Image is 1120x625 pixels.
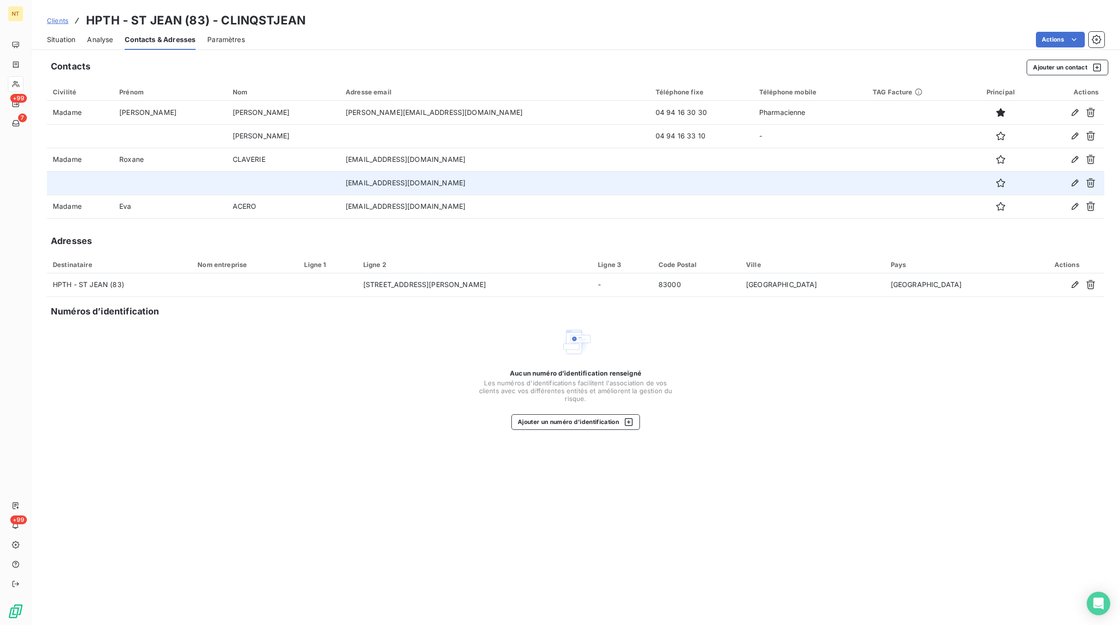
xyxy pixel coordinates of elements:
[113,195,226,218] td: Eva
[47,148,113,171] td: Madame
[650,124,753,148] td: 04 94 16 33 10
[8,603,23,619] img: Logo LeanPay
[1035,261,1098,268] div: Actions
[650,101,753,124] td: 04 94 16 30 30
[740,273,885,297] td: [GEOGRAPHIC_DATA]
[346,88,644,96] div: Adresse email
[207,35,245,45] span: Paramètres
[198,261,292,268] div: Nom entreprise
[233,88,334,96] div: Nom
[759,88,861,96] div: Téléphone mobile
[340,101,650,124] td: [PERSON_NAME][EMAIL_ADDRESS][DOMAIN_NAME]
[1039,88,1098,96] div: Actions
[885,273,1030,297] td: [GEOGRAPHIC_DATA]
[656,88,747,96] div: Téléphone fixe
[653,273,740,297] td: 83000
[125,35,196,45] span: Contacts & Adresses
[47,273,192,297] td: HPTH - ST JEAN (83)
[47,101,113,124] td: Madame
[753,101,867,124] td: Pharmacienne
[51,60,90,73] h5: Contacts
[340,171,650,195] td: [EMAIL_ADDRESS][DOMAIN_NAME]
[53,261,186,268] div: Destinataire
[357,273,592,297] td: [STREET_ADDRESS][PERSON_NAME]
[746,261,879,268] div: Ville
[51,305,159,318] h5: Numéros d’identification
[973,88,1028,96] div: Principal
[753,124,867,148] td: -
[873,88,962,96] div: TAG Facture
[598,261,647,268] div: Ligne 3
[227,124,340,148] td: [PERSON_NAME]
[10,515,27,524] span: +99
[511,414,640,430] button: Ajouter un numéro d’identification
[478,379,674,402] span: Les numéros d'identifications facilitent l'association de vos clients avec vos différentes entité...
[51,234,92,248] h5: Adresses
[304,261,351,268] div: Ligne 1
[86,12,306,29] h3: HPTH - ST JEAN (83) - CLINQSTJEAN
[659,261,734,268] div: Code Postal
[1087,592,1110,615] div: Open Intercom Messenger
[227,101,340,124] td: [PERSON_NAME]
[592,273,653,297] td: -
[560,326,592,357] img: Empty state
[227,148,340,171] td: CLAVERIE
[47,195,113,218] td: Madame
[47,17,68,24] span: Clients
[10,94,27,103] span: +99
[8,6,23,22] div: NT
[113,148,226,171] td: Roxane
[47,16,68,25] a: Clients
[113,101,226,124] td: [PERSON_NAME]
[363,261,586,268] div: Ligne 2
[18,113,27,122] span: 7
[340,148,650,171] td: [EMAIL_ADDRESS][DOMAIN_NAME]
[47,35,75,45] span: Situation
[227,195,340,218] td: ACERO
[891,261,1024,268] div: Pays
[53,88,108,96] div: Civilité
[1036,32,1085,47] button: Actions
[340,195,650,218] td: [EMAIL_ADDRESS][DOMAIN_NAME]
[87,35,113,45] span: Analyse
[119,88,220,96] div: Prénom
[510,369,641,377] span: Aucun numéro d’identification renseigné
[1027,60,1108,75] button: Ajouter un contact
